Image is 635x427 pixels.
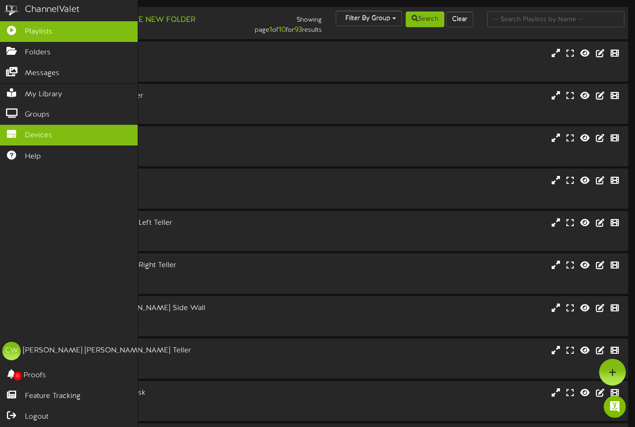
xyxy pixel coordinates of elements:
[487,12,624,27] input: -- Search Playlists by Name --
[37,218,272,228] div: [PERSON_NAME] School Left Teller
[37,398,272,406] div: Portrait ( 9:16 )
[37,133,272,144] div: Ahwatukee Entrance
[2,342,21,360] div: CW
[37,345,272,356] div: Apache Junction [PERSON_NAME] Teller
[37,101,272,109] div: Landscape ( 16:9 )
[25,391,81,402] span: Feature Tracking
[25,110,50,120] span: Groups
[294,26,302,34] strong: 93
[37,194,272,202] div: # 11204
[37,364,272,372] div: # 11272
[37,91,272,101] div: [GEOGRAPHIC_DATA] Teller
[37,236,272,244] div: # 12151
[37,313,272,321] div: Portrait ( 9:16 )
[279,26,286,34] strong: 10
[37,356,272,364] div: Landscape ( 16:9 )
[37,109,272,117] div: # 10868
[37,406,272,414] div: # 11210
[25,130,52,141] span: Devices
[604,396,626,418] div: Open Intercom Messenger
[269,26,272,34] strong: 1
[37,59,272,67] div: Landscape ( 16:9 )
[25,47,51,58] span: Folders
[25,152,41,162] span: Help
[23,345,144,356] div: [PERSON_NAME] [PERSON_NAME]
[37,175,272,186] div: [PERSON_NAME]
[336,11,402,26] button: Filter By Group
[37,48,272,59] div: [GEOGRAPHIC_DATA]
[23,370,46,381] span: Proofs
[37,67,272,75] div: # 10869
[37,279,272,287] div: # 12152
[25,68,59,79] span: Messages
[106,14,198,26] button: Create New Folder
[37,388,272,398] div: Arrowhead Mall Front Desk
[37,260,272,271] div: [PERSON_NAME] School Right Teller
[37,322,272,329] div: # 11273
[25,3,80,17] div: ChannelValet
[406,12,444,27] button: Search
[228,11,329,35] div: Showing page of for results
[37,186,272,194] div: Landscape ( 16:9 )
[446,12,473,27] button: Clear
[37,144,272,152] div: Landscape ( 16:9 )
[13,372,22,380] span: 0
[25,89,62,100] span: My Library
[37,303,272,314] div: Apache Junction [PERSON_NAME] Side Wall
[37,271,272,279] div: Landscape ( 16:9 )
[25,412,48,422] span: Logout
[37,228,272,236] div: Landscape ( 16:9 )
[37,152,272,159] div: # 11203
[25,27,52,37] span: Playlists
